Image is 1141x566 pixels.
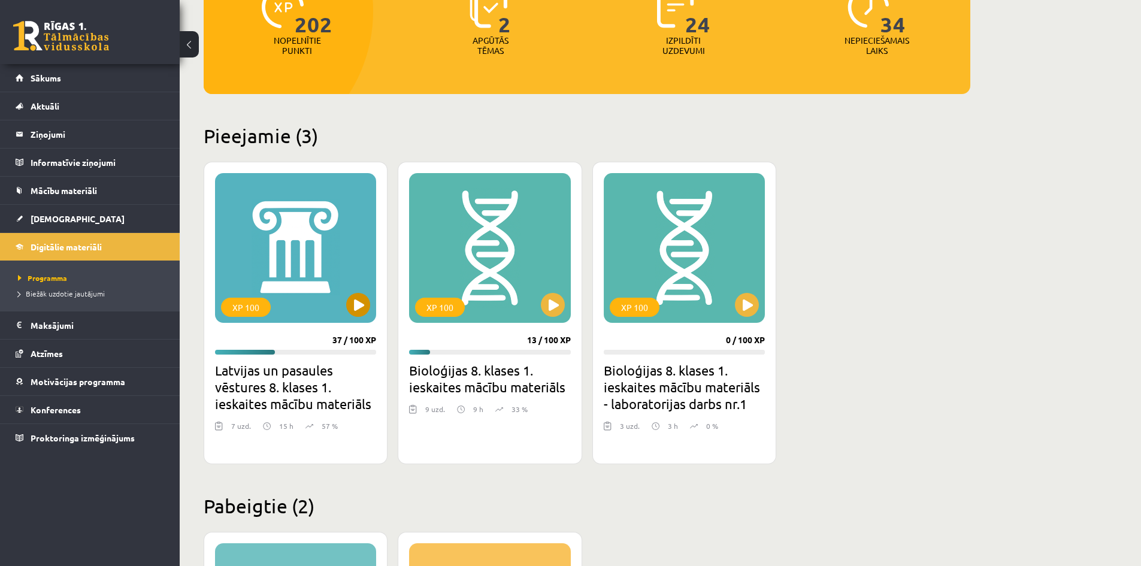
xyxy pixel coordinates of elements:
[16,424,165,452] a: Proktoringa izmēģinājums
[31,213,125,224] span: [DEMOGRAPHIC_DATA]
[668,420,678,431] p: 3 h
[16,92,165,120] a: Aktuāli
[467,35,514,56] p: Apgūtās tēmas
[204,494,970,517] h2: Pabeigtie (2)
[31,311,165,339] legend: Maksājumi
[610,298,659,317] div: XP 100
[16,396,165,423] a: Konferences
[16,205,165,232] a: [DEMOGRAPHIC_DATA]
[31,120,165,148] legend: Ziņojumi
[31,376,125,387] span: Motivācijas programma
[16,233,165,261] a: Digitālie materiāli
[16,368,165,395] a: Motivācijas programma
[706,420,718,431] p: 0 %
[512,404,528,414] p: 33 %
[31,348,63,359] span: Atzīmes
[409,362,570,395] h2: Bioloģijas 8. klases 1. ieskaites mācību materiāls
[279,420,293,431] p: 15 h
[604,362,765,412] h2: Bioloģijas 8. klases 1. ieskaites mācību materiāls - laboratorijas darbs nr.1
[16,311,165,339] a: Maksājumi
[31,101,59,111] span: Aktuāli
[16,177,165,204] a: Mācību materiāli
[425,404,445,422] div: 9 uzd.
[31,404,81,415] span: Konferences
[31,432,135,443] span: Proktoringa izmēģinājums
[16,64,165,92] a: Sākums
[18,289,105,298] span: Biežāk uzdotie jautājumi
[231,420,251,438] div: 7 uzd.
[31,149,165,176] legend: Informatīvie ziņojumi
[322,420,338,431] p: 57 %
[16,149,165,176] a: Informatīvie ziņojumi
[620,420,640,438] div: 3 uzd.
[13,21,109,51] a: Rīgas 1. Tālmācības vidusskola
[18,273,168,283] a: Programma
[31,241,102,252] span: Digitālie materiāli
[660,35,707,56] p: Izpildīti uzdevumi
[845,35,909,56] p: Nepieciešamais laiks
[415,298,465,317] div: XP 100
[221,298,271,317] div: XP 100
[215,362,376,412] h2: Latvijas un pasaules vēstures 8. klases 1. ieskaites mācību materiāls
[16,120,165,148] a: Ziņojumi
[473,404,483,414] p: 9 h
[18,288,168,299] a: Biežāk uzdotie jautājumi
[274,35,321,56] p: Nopelnītie punkti
[204,124,970,147] h2: Pieejamie (3)
[31,185,97,196] span: Mācību materiāli
[31,72,61,83] span: Sākums
[16,340,165,367] a: Atzīmes
[18,273,67,283] span: Programma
